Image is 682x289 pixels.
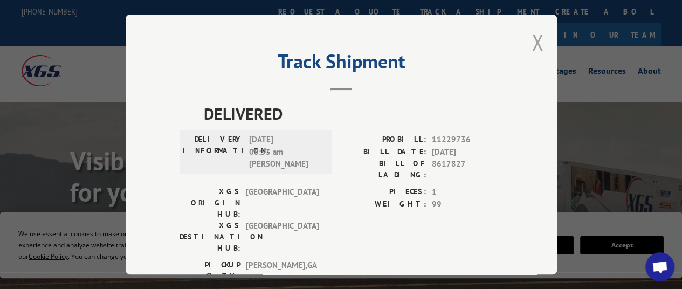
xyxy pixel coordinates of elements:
[246,220,319,254] span: [GEOGRAPHIC_DATA]
[341,198,426,210] label: WEIGHT:
[341,186,426,198] label: PIECES:
[532,28,543,57] button: Close modal
[180,220,240,254] label: XGS DESTINATION HUB:
[204,101,503,126] span: DELIVERED
[341,134,426,146] label: PROBILL:
[432,186,503,198] span: 1
[246,186,319,220] span: [GEOGRAPHIC_DATA]
[180,186,240,220] label: XGS ORIGIN HUB:
[341,146,426,158] label: BILL DATE:
[180,259,240,282] label: PICKUP CITY:
[341,158,426,181] label: BILL OF LADING:
[432,146,503,158] span: [DATE]
[432,134,503,146] span: 11229736
[249,134,322,170] span: [DATE] 08:53 am [PERSON_NAME]
[246,259,319,282] span: [PERSON_NAME] , GA
[645,252,674,281] div: Open chat
[432,198,503,210] span: 99
[432,158,503,181] span: 8617827
[183,134,244,170] label: DELIVERY INFORMATION:
[180,54,503,74] h2: Track Shipment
